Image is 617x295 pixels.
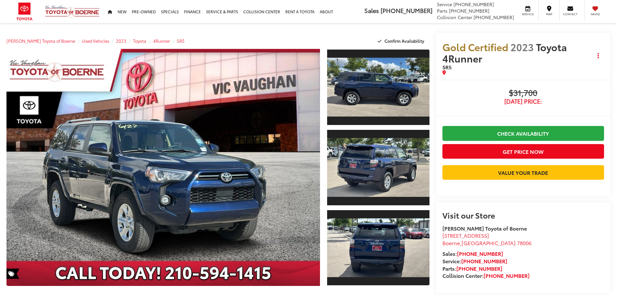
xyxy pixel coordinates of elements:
img: 2023 Toyota 4Runner SR5 [326,218,430,277]
span: Toyota 4Runner [442,40,567,65]
a: Expand Photo 1 [327,49,429,126]
button: Confirm Availability [374,35,429,47]
a: [PHONE_NUMBER] [456,265,502,272]
a: Used Vehicles [82,38,109,44]
span: Sales [364,6,379,15]
span: , [442,239,531,246]
a: 4Runner [153,38,170,44]
a: [PHONE_NUMBER] [457,250,503,257]
span: Collision Center [437,14,472,20]
span: Special [6,268,19,279]
span: $31,700 [442,88,604,98]
a: [STREET_ADDRESS] Boerne,[GEOGRAPHIC_DATA] 78006 [442,232,531,246]
img: 2023 Toyota 4Runner SR5 [326,138,430,197]
a: Check Availability [442,126,604,141]
a: [PHONE_NUMBER] [461,257,507,265]
span: SR5 [442,63,451,71]
span: dropdown dots [598,53,599,58]
a: Toyota [133,38,146,44]
a: Value Your Trade [442,165,604,180]
strong: Collision Center: [442,272,530,279]
a: 2023 [116,38,126,44]
span: [PHONE_NUMBER] [381,6,432,15]
span: [GEOGRAPHIC_DATA] [462,239,516,246]
strong: Service: [442,257,507,265]
strong: Parts: [442,265,502,272]
span: Service [437,1,452,7]
span: Gold Certified [442,40,508,54]
strong: [PERSON_NAME] Toyota of Boerne [442,224,527,232]
span: Confirm Availability [384,38,424,44]
span: [PHONE_NUMBER] [449,7,489,14]
span: [STREET_ADDRESS] [442,232,489,239]
span: Service [520,12,535,16]
img: 2023 Toyota 4Runner SR5 [326,58,430,117]
span: Map [542,12,556,16]
span: Boerne [442,239,460,246]
h2: Visit our Store [442,211,604,219]
span: 2023 [510,40,534,54]
span: [PHONE_NUMBER] [453,1,494,7]
img: 2023 Toyota 4Runner SR5 [3,48,323,287]
a: [PHONE_NUMBER] [484,272,530,279]
span: Parts [437,7,448,14]
a: [PERSON_NAME] Toyota of Boerne [6,38,75,44]
img: Vic Vaughan Toyota of Boerne [45,5,100,18]
a: Expand Photo 2 [327,129,429,206]
a: Expand Photo 3 [327,210,429,286]
a: Expand Photo 0 [6,49,320,286]
span: Saved [588,12,602,16]
strong: Sales: [442,250,503,257]
a: SR5 [177,38,185,44]
button: Actions [593,50,604,62]
span: [DATE] Price: [442,98,604,105]
span: Contact [563,12,577,16]
span: 78006 [517,239,531,246]
button: Get Price Now [442,144,604,159]
span: [PHONE_NUMBER] [474,14,514,20]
